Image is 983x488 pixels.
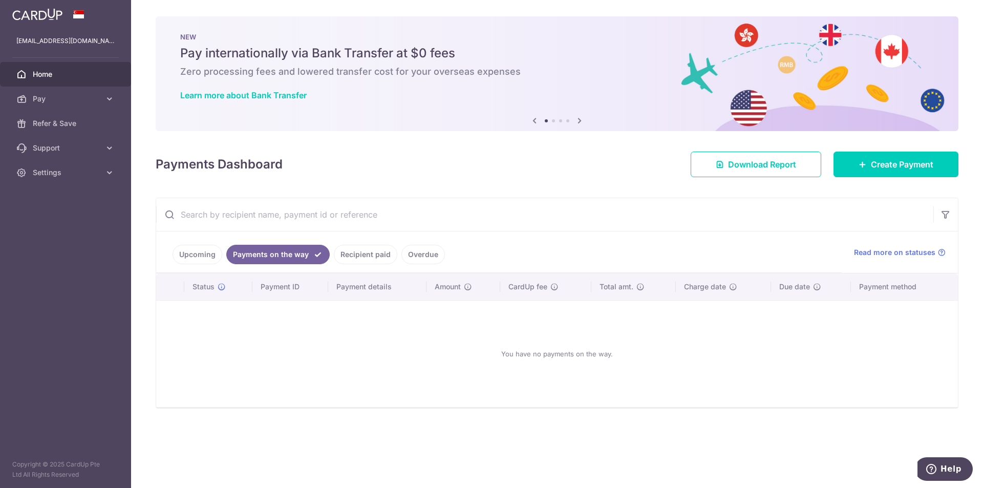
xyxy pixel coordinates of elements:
a: Learn more about Bank Transfer [180,90,307,100]
span: Total amt. [600,282,633,292]
span: Refer & Save [33,118,100,129]
span: Settings [33,167,100,178]
p: [EMAIL_ADDRESS][DOMAIN_NAME] [16,36,115,46]
span: Home [33,69,100,79]
h5: Pay internationally via Bank Transfer at $0 fees [180,45,934,61]
input: Search by recipient name, payment id or reference [156,198,933,231]
span: Status [193,282,215,292]
span: CardUp fee [508,282,547,292]
a: Download Report [691,152,821,177]
a: Create Payment [834,152,958,177]
a: Recipient paid [334,245,397,264]
a: Upcoming [173,245,222,264]
span: Support [33,143,100,153]
span: Pay [33,94,100,104]
a: Overdue [401,245,445,264]
span: Charge date [684,282,726,292]
h4: Payments Dashboard [156,155,283,174]
img: CardUp [12,8,62,20]
iframe: Opens a widget where you can find more information [917,457,973,483]
span: Due date [779,282,810,292]
h6: Zero processing fees and lowered transfer cost for your overseas expenses [180,66,934,78]
a: Payments on the way [226,245,330,264]
span: Download Report [728,158,796,171]
th: Payment method [851,273,958,300]
th: Payment details [328,273,426,300]
a: Read more on statuses [854,247,946,258]
div: You have no payments on the way. [168,309,946,399]
span: Amount [435,282,461,292]
span: Create Payment [871,158,933,171]
th: Payment ID [252,273,328,300]
img: Bank transfer banner [156,16,958,131]
p: NEW [180,33,934,41]
span: Read more on statuses [854,247,935,258]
